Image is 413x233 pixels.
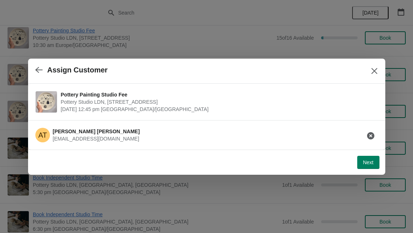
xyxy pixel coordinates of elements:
[38,131,47,139] text: AT
[61,106,374,113] span: [DATE] 12:45 pm [GEOGRAPHIC_DATA]/[GEOGRAPHIC_DATA]
[61,98,374,106] span: Pottery Studio LDN, [STREET_ADDRESS]
[53,129,140,134] span: [PERSON_NAME] [PERSON_NAME]
[47,66,108,74] h2: Assign Customer
[357,156,379,169] button: Next
[36,91,57,112] img: Pottery Painting Studio Fee | Pottery Studio LDN, Unit 1.3, Building A4, 10 Monro Way, London, SE...
[35,128,50,142] span: Amy
[363,159,374,165] span: Next
[53,136,139,142] span: [EMAIL_ADDRESS][DOMAIN_NAME]
[61,91,374,98] span: Pottery Painting Studio Fee
[368,64,381,78] button: Close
